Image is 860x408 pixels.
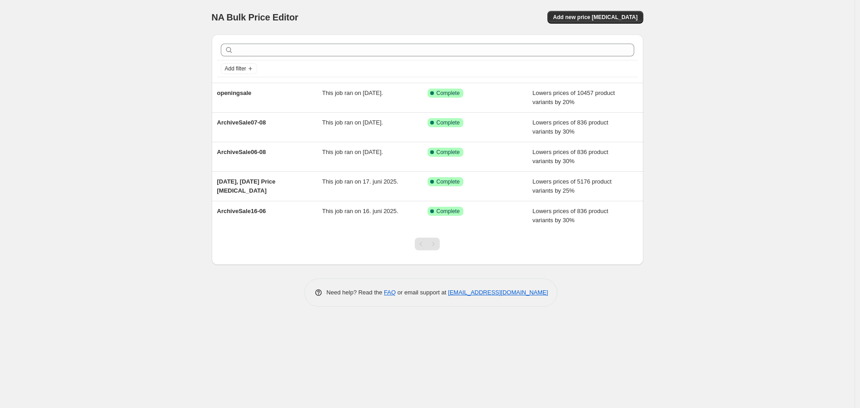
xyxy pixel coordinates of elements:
[437,178,460,185] span: Complete
[225,65,246,72] span: Add filter
[437,90,460,97] span: Complete
[532,178,611,194] span: Lowers prices of 5176 product variants by 25%
[322,119,383,126] span: This job ran on [DATE].
[532,90,615,105] span: Lowers prices of 10457 product variants by 20%
[437,208,460,215] span: Complete
[217,208,266,214] span: ArchiveSale16-06
[217,90,252,96] span: openingsale
[532,149,608,164] span: Lowers prices of 836 product variants by 30%
[532,119,608,135] span: Lowers prices of 836 product variants by 30%
[322,90,383,96] span: This job ran on [DATE].
[415,238,440,250] nav: Pagination
[217,178,276,194] span: [DATE], [DATE] Price [MEDICAL_DATA]
[384,289,396,296] a: FAQ
[322,149,383,155] span: This job ran on [DATE].
[532,208,608,224] span: Lowers prices of 836 product variants by 30%
[437,119,460,126] span: Complete
[547,11,643,24] button: Add new price [MEDICAL_DATA]
[448,289,548,296] a: [EMAIL_ADDRESS][DOMAIN_NAME]
[322,208,398,214] span: This job ran on 16. juni 2025.
[437,149,460,156] span: Complete
[327,289,384,296] span: Need help? Read the
[553,14,637,21] span: Add new price [MEDICAL_DATA]
[217,149,266,155] span: ArchiveSale06-08
[322,178,398,185] span: This job ran on 17. juni 2025.
[212,12,298,22] span: NA Bulk Price Editor
[396,289,448,296] span: or email support at
[217,119,266,126] span: ArchiveSale07-08
[221,63,257,74] button: Add filter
